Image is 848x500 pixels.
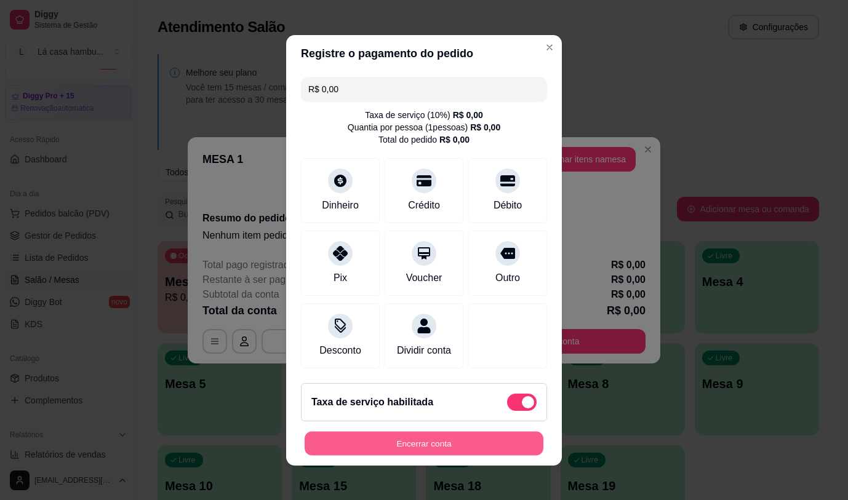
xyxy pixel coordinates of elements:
[378,133,470,146] div: Total do pedido
[305,431,543,455] button: Encerrar conta
[311,395,433,410] h2: Taxa de serviço habilitada
[397,343,451,358] div: Dividir conta
[319,343,361,358] div: Desconto
[494,198,522,213] div: Débito
[495,271,520,285] div: Outro
[286,35,562,72] header: Registre o pagamento do pedido
[365,109,483,121] div: Taxa de serviço ( 10 %)
[453,109,483,121] div: R$ 0,00
[408,198,440,213] div: Crédito
[308,77,540,101] input: Ex.: hambúrguer de cordeiro
[540,38,559,57] button: Close
[334,271,347,285] div: Pix
[439,133,470,146] div: R$ 0,00
[322,198,359,213] div: Dinheiro
[348,121,500,133] div: Quantia por pessoa ( 1 pessoas)
[406,271,442,285] div: Voucher
[470,121,500,133] div: R$ 0,00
